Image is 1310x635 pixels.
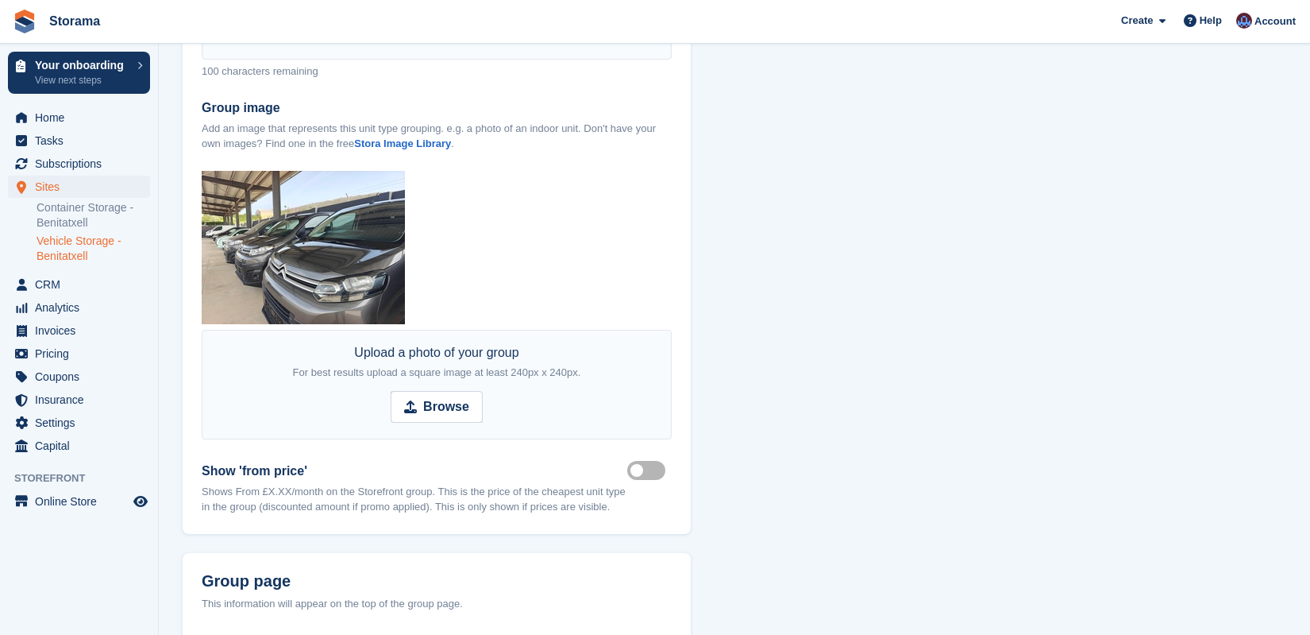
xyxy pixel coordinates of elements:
[35,60,129,71] p: Your onboarding
[8,52,150,94] a: Your onboarding View next steps
[35,412,130,434] span: Settings
[8,343,150,365] a: menu
[35,296,130,319] span: Analytics
[8,366,150,388] a: menu
[35,130,130,152] span: Tasks
[202,171,405,324] img: IMG20250908154523.jpg
[1121,13,1153,29] span: Create
[35,73,129,87] p: View next steps
[35,319,130,342] span: Invoices
[8,389,150,411] a: menu
[222,65,318,77] span: characters remaining
[8,273,150,296] a: menu
[35,435,130,457] span: Capital
[14,470,158,486] span: Storefront
[202,462,627,481] label: Show 'from price'
[35,106,130,129] span: Home
[8,412,150,434] a: menu
[423,397,469,416] strong: Browse
[8,435,150,457] a: menu
[354,137,451,149] a: Stora Image Library
[627,469,672,471] label: Show lowest price
[293,343,581,381] div: Upload a photo of your group
[35,273,130,296] span: CRM
[35,153,130,175] span: Subscriptions
[1236,13,1252,29] img: Hannah Fordham
[1200,13,1222,29] span: Help
[293,366,581,378] span: For best results upload a square image at least 240px x 240px.
[202,484,627,515] p: Shows From £X.XX/month on the Storefront group. This is the price of the cheapest unit type in th...
[202,572,672,590] h2: Group page
[202,99,672,118] label: Group image
[202,65,219,77] span: 100
[43,8,106,34] a: Storama
[1254,14,1296,29] span: Account
[8,176,150,198] a: menu
[202,121,672,152] p: Add an image that represents this unit type grouping. e.g. a photo of an indoor unit. Don't have ...
[35,343,130,365] span: Pricing
[131,492,150,511] a: Preview store
[35,389,130,411] span: Insurance
[8,130,150,152] a: menu
[202,596,672,612] div: This information will appear on the top of the group page.
[8,106,150,129] a: menu
[8,153,150,175] a: menu
[13,10,37,33] img: stora-icon-8386f47178a22dfd0bd8f6a31ec36ba5ce8667c1dd55bd0f319d3a0aa187defe.svg
[35,366,130,388] span: Coupons
[37,234,150,264] a: Vehicle Storage - Benitatxell
[35,490,130,513] span: Online Store
[35,176,130,198] span: Sites
[391,391,483,423] input: Browse
[8,296,150,319] a: menu
[37,200,150,230] a: Container Storage - Benitatxell
[8,490,150,513] a: menu
[8,319,150,342] a: menu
